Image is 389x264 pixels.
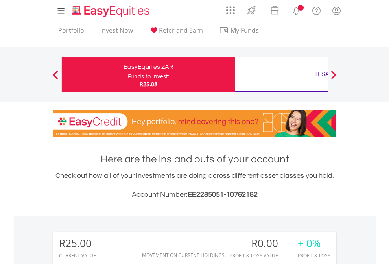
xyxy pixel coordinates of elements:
span: R25.08 [140,80,157,88]
a: My Profile [326,2,347,19]
div: EasyEquities ZAR [66,61,230,72]
a: FAQ's and Support [306,2,326,18]
div: Movement on Current Holdings: [142,253,226,258]
img: thrive-v2.svg [245,4,258,17]
img: grid-menu-icon.svg [226,6,235,15]
div: CURRENT VALUE [59,253,96,258]
span: EE2285051-10762182 [188,191,258,198]
a: Refer and Earn [146,26,206,39]
h3: Account Number: [53,189,336,200]
div: Profit & Loss [298,253,330,258]
img: EasyEquities_Logo.png [70,5,153,18]
h1: Here are the ins and outs of your account [53,152,336,166]
img: vouchers-v2.svg [268,4,281,17]
a: Portfolio [55,26,87,39]
button: Previous [48,74,63,82]
img: EasyCredit Promotion Banner [53,110,336,137]
div: Profit & Loss Value [230,253,288,258]
div: + 0% [298,238,330,249]
a: Notifications [286,2,306,18]
span: My Funds [219,25,271,35]
a: Invest Now [97,26,136,39]
a: AppsGrid [221,2,240,15]
button: Next [326,74,341,82]
div: R0.00 [230,238,288,249]
div: Funds to invest: [128,72,170,80]
div: Check out how all of your investments are doing across different asset classes you hold. [53,170,336,200]
span: Refer and Earn [159,26,203,35]
div: R25.00 [59,238,96,249]
a: Vouchers [263,2,286,17]
a: Home page [69,2,153,18]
